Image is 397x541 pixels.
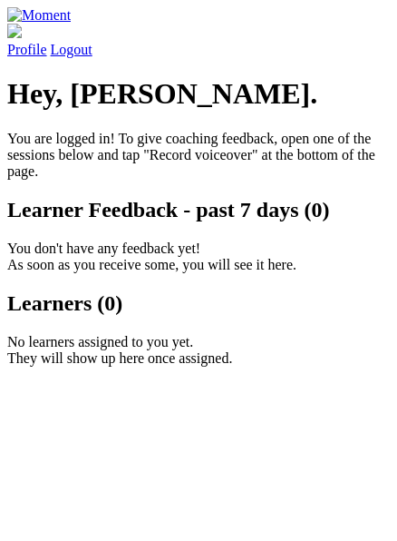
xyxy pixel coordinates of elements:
[7,241,390,273] p: You don't have any feedback yet! As soon as you receive some, you will see it here.
[7,291,390,316] h2: Learners (0)
[7,24,390,57] a: Profile
[51,42,92,57] a: Logout
[7,24,22,38] img: default_avatar-b4e2223d03051bc43aaaccfb402a43260a3f17acc7fafc1603fdf008d6cba3c9.png
[7,131,390,180] p: You are logged in! To give coaching feedback, open one of the sessions below and tap "Record voic...
[7,77,390,111] h1: Hey, [PERSON_NAME].
[7,334,390,367] p: No learners assigned to you yet. They will show up here once assigned.
[7,198,390,222] h2: Learner Feedback - past 7 days (0)
[7,7,71,24] img: Moment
